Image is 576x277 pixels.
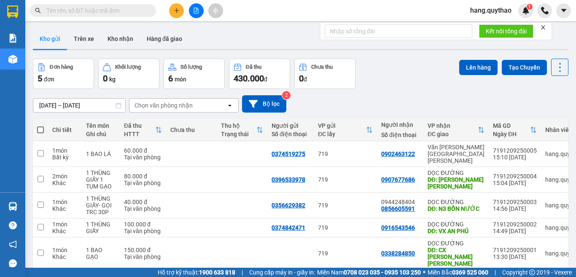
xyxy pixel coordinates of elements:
[213,8,218,13] span: aim
[423,271,425,274] span: ⚪️
[193,8,199,13] span: file-add
[541,7,549,14] img: phone-icon
[318,122,366,129] div: VP gửi
[428,205,484,212] div: DĐ: N3 BỒN NƯỚC
[164,59,225,89] button: Số lượng6món
[529,269,535,275] span: copyright
[86,122,116,129] div: Tên món
[33,29,67,49] button: Kho gửi
[124,173,162,180] div: 80.000 đ
[52,199,78,205] div: 1 món
[528,4,531,10] span: 1
[124,147,162,154] div: 60.000 đ
[493,131,530,137] div: Ngày ĐH
[124,131,155,137] div: HTTT
[381,121,419,128] div: Người nhận
[124,205,162,212] div: Tại văn phòng
[8,34,17,43] img: solution-icon
[381,151,415,157] div: 0902463122
[33,59,94,89] button: Đơn hàng5đơn
[52,154,78,161] div: Bất kỳ
[428,144,484,164] div: Văn [PERSON_NAME][GEOGRAPHIC_DATA][PERSON_NAME]
[318,202,373,209] div: 719
[318,250,373,257] div: 719
[495,268,496,277] span: |
[318,176,373,183] div: 719
[428,199,484,205] div: DỌC ĐƯỜNG
[249,268,315,277] span: Cung cấp máy in - giấy in:
[423,119,489,141] th: Toggle SortBy
[72,8,92,17] span: Nhận:
[229,59,290,89] button: Đã thu430.000đ
[428,169,484,176] div: DỌC ĐƯỜNG
[9,221,17,229] span: question-circle
[124,154,162,161] div: Tại văn phòng
[86,221,116,234] div: 1 THÙNG GIẤY
[135,101,193,110] div: Chọn văn phòng nhận
[318,131,366,137] div: ĐC lấy
[9,259,17,267] span: message
[7,17,66,29] div: 0374519275
[344,269,421,276] strong: 0708 023 035 - 0935 103 250
[428,228,484,234] div: DĐ: VX AN PHÚ
[72,48,158,59] div: 0902463122
[7,8,20,17] span: Gửi:
[318,151,373,157] div: 719
[38,73,42,83] span: 5
[180,64,202,70] div: Số lượng
[272,131,310,137] div: Số điện thoại
[428,247,484,267] div: DĐ: CX VINA BIÊN HÒA
[299,73,304,83] span: 0
[46,6,146,15] input: Tìm tên, số ĐT hoặc mã đơn
[242,95,286,113] button: Bộ lọc
[493,205,537,212] div: 14:56 [DATE]
[221,131,256,137] div: Trạng thái
[52,147,78,154] div: 1 món
[109,76,116,83] span: kg
[86,247,116,260] div: 1 BAO GẠO
[325,24,472,38] input: Nhập số tổng đài
[540,24,546,30] span: close
[52,205,78,212] div: Khác
[101,29,140,49] button: Kho nhận
[560,7,568,14] span: caret-down
[189,3,204,18] button: file-add
[428,122,478,129] div: VP nhận
[493,253,537,260] div: 13:30 [DATE]
[493,228,537,234] div: 14:49 [DATE]
[52,126,78,133] div: Chi tiết
[242,268,243,277] span: |
[72,7,158,48] div: Văn [PERSON_NAME][GEOGRAPHIC_DATA][PERSON_NAME]
[522,7,530,14] img: icon-new-feature
[52,221,78,228] div: 1 món
[52,253,78,260] div: Khác
[428,176,484,190] div: DĐ: CÔNG CHÀO BINH DƯƠNG
[124,221,162,228] div: 100.000 đ
[8,55,17,64] img: warehouse-icon
[527,4,533,10] sup: 1
[86,131,116,137] div: Ghi chú
[86,151,116,157] div: 1 BAO LÁ
[452,269,488,276] strong: 0369 525 060
[67,29,101,49] button: Trên xe
[314,119,377,141] th: Toggle SortBy
[52,173,78,180] div: 2 món
[169,3,184,18] button: plus
[52,247,78,253] div: 1 món
[493,147,537,154] div: 7191209250005
[463,5,518,16] span: hang.quythao
[489,119,541,141] th: Toggle SortBy
[272,176,305,183] div: 0396533978
[317,268,421,277] span: Miền Nam
[120,119,166,141] th: Toggle SortBy
[208,3,223,18] button: aim
[115,64,141,70] div: Khối lượng
[556,3,571,18] button: caret-down
[234,73,264,83] span: 430.000
[381,199,419,205] div: 0944248404
[7,5,18,18] img: logo-vxr
[124,122,155,129] div: Đã thu
[124,228,162,234] div: Tại văn phòng
[86,195,116,215] div: 1 THÙNG GIẤY- GỌI TRC 30P
[493,221,537,228] div: 7191209250002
